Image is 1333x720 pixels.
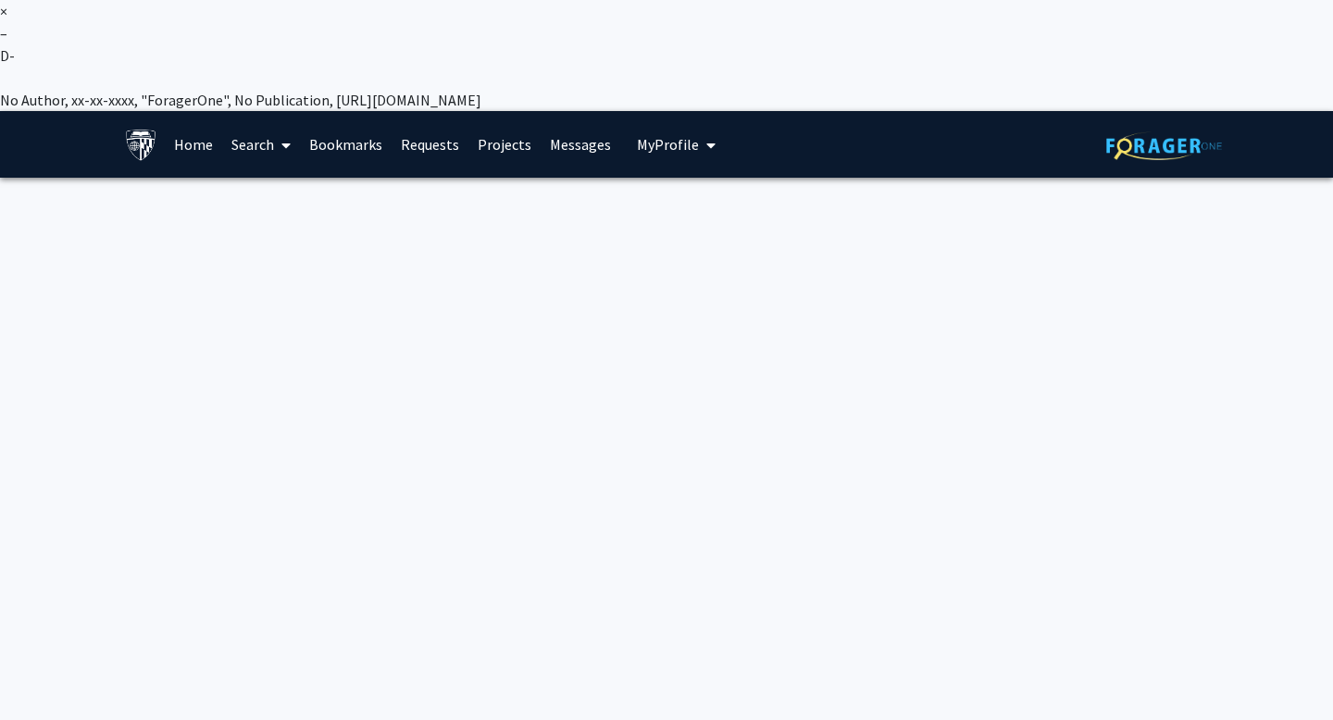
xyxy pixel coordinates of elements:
[125,129,157,161] img: Johns Hopkins University Logo
[14,637,79,706] iframe: Chat
[637,135,699,154] span: My Profile
[541,112,620,177] a: Messages
[468,112,541,177] a: Projects
[165,112,222,177] a: Home
[222,112,300,177] a: Search
[392,112,468,177] a: Requests
[631,111,721,178] button: My profile dropdown to access profile and logout
[300,112,392,177] a: Bookmarks
[1106,131,1222,160] img: ForagerOne Logo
